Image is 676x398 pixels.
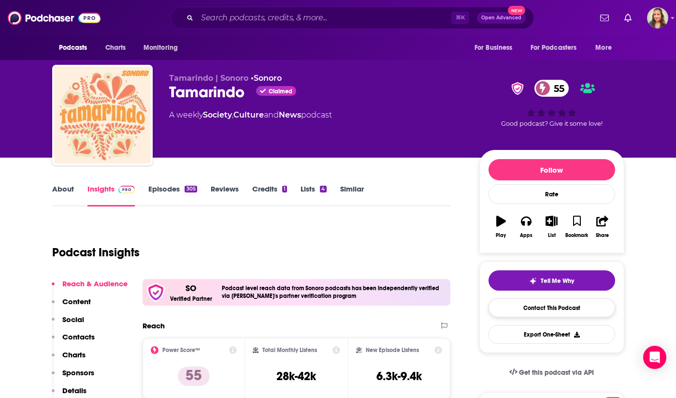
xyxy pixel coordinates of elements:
[186,283,196,294] p: SO
[647,7,668,29] button: Show profile menu
[590,209,615,244] button: Share
[87,184,135,206] a: InsightsPodchaser Pro
[501,120,603,127] span: Good podcast? Give it some love!
[564,209,590,244] button: Bookmark
[620,10,635,26] a: Show notifications dropdown
[52,368,94,386] button: Sponsors
[489,325,615,344] button: Export One-Sheet
[565,233,588,238] div: Bookmark
[524,39,591,57] button: open menu
[143,321,165,330] h2: Reach
[252,184,287,206] a: Credits1
[169,109,332,121] div: A weekly podcast
[489,298,615,317] a: Contact This Podcast
[62,315,84,324] p: Social
[52,245,140,260] h1: Podcast Insights
[539,209,564,244] button: List
[475,41,513,55] span: For Business
[146,283,165,302] img: verfied icon
[185,186,197,192] div: 305
[544,80,569,97] span: 55
[254,74,282,83] a: Sonoro
[508,6,525,15] span: New
[531,41,577,55] span: For Podcasters
[232,110,233,119] span: ,
[269,89,292,94] span: Claimed
[233,110,264,119] a: Culture
[596,10,613,26] a: Show notifications dropdown
[489,270,615,291] button: tell me why sparkleTell Me Why
[62,386,86,395] p: Details
[148,184,197,206] a: Episodes305
[489,159,615,180] button: Follow
[520,233,532,238] div: Apps
[118,186,135,193] img: Podchaser Pro
[62,350,86,359] p: Charts
[496,233,506,238] div: Play
[62,332,95,341] p: Contacts
[52,184,74,206] a: About
[279,110,301,119] a: News
[340,184,364,206] a: Similar
[52,279,128,297] button: Reach & Audience
[596,233,609,238] div: Share
[171,7,534,29] div: Search podcasts, credits, & more...
[595,41,612,55] span: More
[451,12,469,24] span: ⌘ K
[170,296,212,302] h5: Verified Partner
[162,347,200,354] h2: Power Score™
[169,74,248,83] span: Tamarindo | Sonoro
[301,184,326,206] a: Lists4
[514,209,539,244] button: Apps
[211,184,239,206] a: Reviews
[197,10,451,26] input: Search podcasts, credits, & more...
[62,297,91,306] p: Content
[178,367,210,386] p: 55
[320,186,326,192] div: 4
[222,285,447,299] h4: Podcast level reach data from Sonoro podcasts has been independently verified via [PERSON_NAME]'s...
[59,41,87,55] span: Podcasts
[52,315,84,333] button: Social
[489,209,514,244] button: Play
[489,184,615,204] div: Rate
[468,39,525,57] button: open menu
[479,74,624,133] div: verified Badge55Good podcast? Give it some love!
[144,41,178,55] span: Monitoring
[54,67,151,163] img: Tamarindo
[105,41,126,55] span: Charts
[534,80,569,97] a: 55
[519,369,594,377] span: Get this podcast via API
[203,110,232,119] a: Society
[52,332,95,350] button: Contacts
[137,39,190,57] button: open menu
[508,82,527,95] img: verified Badge
[647,7,668,29] span: Logged in as adriana.guzman
[647,7,668,29] img: User Profile
[376,369,422,383] h3: 6.3k-9.4k
[52,350,86,368] button: Charts
[548,233,556,238] div: List
[99,39,132,57] a: Charts
[643,346,666,369] div: Open Intercom Messenger
[477,12,526,24] button: Open AdvancedNew
[62,279,128,288] p: Reach & Audience
[529,277,537,285] img: tell me why sparkle
[52,297,91,315] button: Content
[264,110,279,119] span: and
[251,74,282,83] span: •
[366,347,419,354] h2: New Episode Listens
[589,39,624,57] button: open menu
[481,15,521,20] span: Open Advanced
[502,361,602,384] a: Get this podcast via API
[541,277,574,285] span: Tell Me Why
[262,347,317,354] h2: Total Monthly Listens
[62,368,94,377] p: Sponsors
[52,39,100,57] button: open menu
[276,369,316,383] h3: 28k-42k
[282,186,287,192] div: 1
[8,9,101,27] img: Podchaser - Follow, Share and Rate Podcasts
